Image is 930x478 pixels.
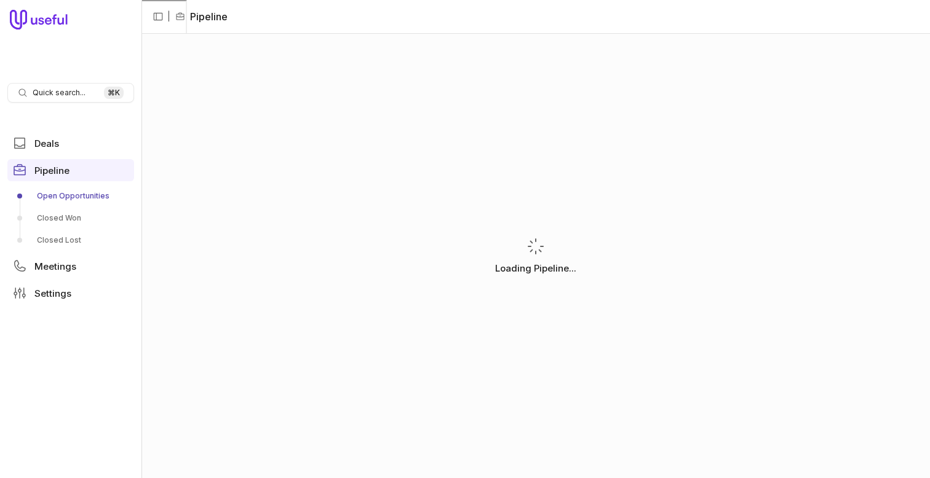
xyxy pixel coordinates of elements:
a: Settings [7,282,134,304]
a: Pipeline [7,159,134,181]
p: Loading Pipeline... [495,261,576,276]
span: Deals [34,139,59,148]
span: Quick search... [33,88,85,98]
a: Deals [7,132,134,154]
li: Pipeline [175,9,228,24]
a: Closed Lost [7,230,134,250]
a: Open Opportunities [7,186,134,206]
div: Pipeline submenu [7,186,134,250]
span: | [167,9,170,24]
a: Meetings [7,255,134,277]
span: Meetings [34,262,76,271]
a: Closed Won [7,208,134,228]
kbd: ⌘ K [104,87,124,99]
span: Settings [34,289,71,298]
span: Pipeline [34,166,70,175]
button: Collapse sidebar [149,7,167,26]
